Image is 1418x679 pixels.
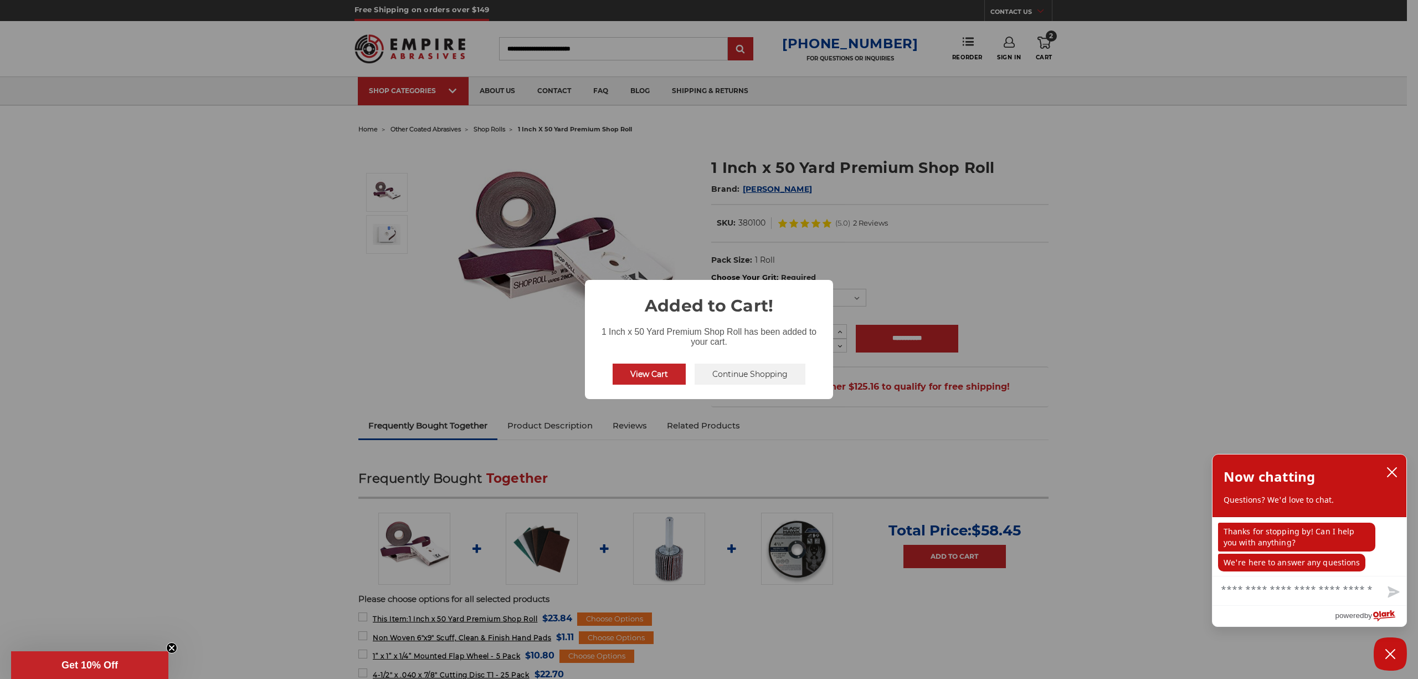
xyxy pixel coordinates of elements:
button: View Cart [613,364,686,385]
p: Thanks for stopping by! Can I help you with anything? [1218,523,1375,552]
h2: Added to Cart! [585,280,833,318]
div: 1 Inch x 50 Yard Premium Shop Roll has been added to your cart. [585,318,833,349]
button: Close teaser [166,642,177,654]
a: Powered by Olark [1335,606,1406,626]
h2: Now chatting [1224,466,1315,488]
span: by [1364,609,1372,622]
button: Close Chatbox [1374,637,1407,671]
span: powered [1335,609,1364,622]
div: chat [1213,517,1406,576]
p: Questions? We'd love to chat. [1224,494,1395,506]
p: We're here to answer any questions [1218,554,1365,571]
button: Send message [1379,580,1406,605]
button: close chatbox [1383,464,1401,481]
div: olark chatbox [1212,454,1407,627]
button: Continue Shopping [695,364,805,385]
span: Get 10% Off [61,660,118,671]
